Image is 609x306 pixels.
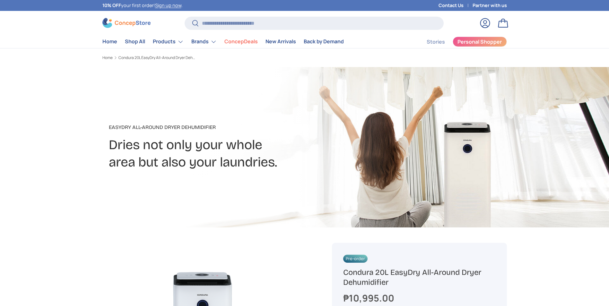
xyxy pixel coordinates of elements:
summary: Brands [187,35,221,48]
a: New Arrivals [265,35,296,48]
summary: Products [149,35,187,48]
a: Back by Demand [304,35,344,48]
h2: Dries not only your whole area but also your laundries. [109,136,355,171]
a: Stories [427,36,445,48]
p: EasyDry All-Around Dryer Dehumidifier [109,123,355,131]
a: Partner with us [473,2,507,9]
nav: Secondary [411,35,507,48]
strong: 10% OFF [102,2,121,8]
a: Home [102,35,117,48]
a: Home [102,56,113,60]
a: Condura 20L EasyDry All-Around Dryer Dehumidifier [118,56,196,60]
img: ConcepStore [102,18,151,28]
a: Products [153,35,184,48]
p: your first order! . [102,2,183,9]
a: Shop All [125,35,145,48]
a: Sign up now [155,2,181,8]
a: ConcepDeals [224,35,258,48]
nav: Primary [102,35,344,48]
nav: Breadcrumbs [102,55,317,61]
strong: ₱10,995.00 [343,292,396,304]
span: Personal Shopper [457,39,502,44]
h1: Condura 20L EasyDry All-Around Dryer Dehumidifier [343,268,495,287]
a: Personal Shopper [453,37,507,47]
a: Contact Us [439,2,473,9]
span: Pre-order [343,255,368,263]
a: Brands [191,35,217,48]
